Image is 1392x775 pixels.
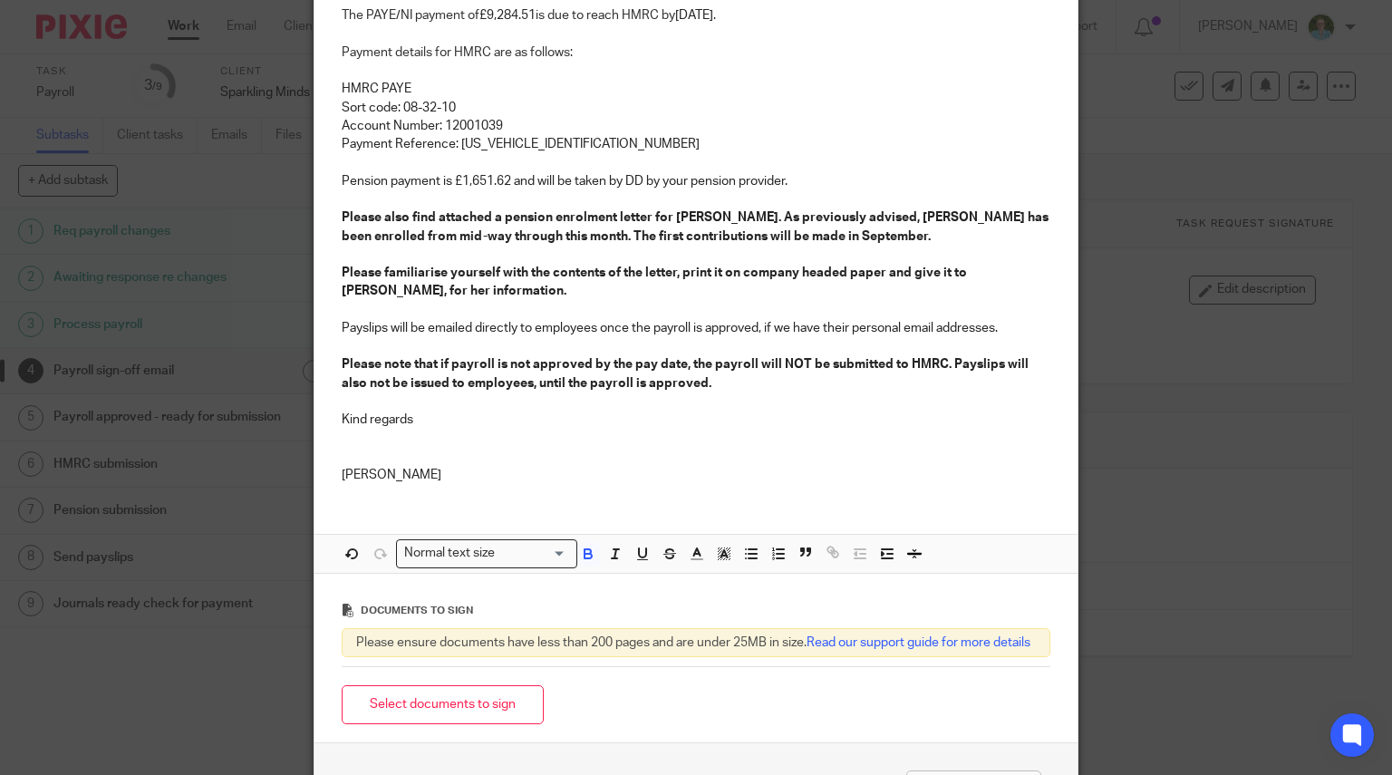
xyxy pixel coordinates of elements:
button: Select documents to sign [342,685,544,724]
input: Search for option [501,544,566,563]
p: Pension payment is £1,651.62 and will be taken by DD by your pension provider. [342,172,1051,190]
strong: Please also find attached a pension enrolment letter for [PERSON_NAME]. As previously advised, [P... [342,211,1051,242]
div: Please ensure documents have less than 200 pages and are under 25MB in size. [342,628,1051,657]
div: Search for option [396,539,577,567]
span: Documents to sign [361,605,473,615]
span: Normal text size [401,544,499,563]
strong: Please note that if payroll is not approved by the pay date, the payroll will NOT be submitted to... [342,358,1031,389]
strong: Please familiarise yourself with the contents of the letter, print it on company headed paper and... [342,266,970,297]
p: Kind regards [342,411,1051,429]
p: [PERSON_NAME] [342,466,1051,484]
p: Payslips will be emailed directly to employees once the payroll is approved, if we have their per... [342,319,1051,337]
a: Read our support guide for more details [807,636,1030,649]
